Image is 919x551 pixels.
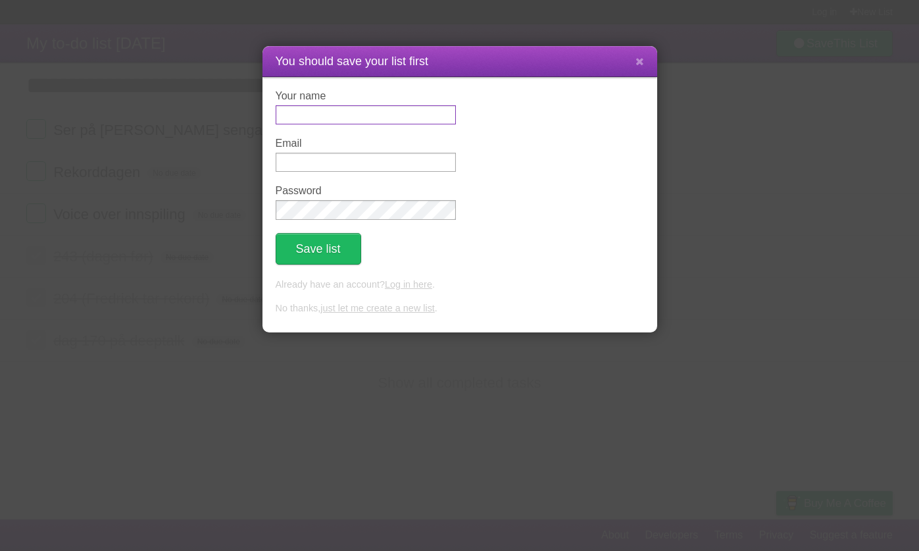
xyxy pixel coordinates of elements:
a: just let me create a new list [320,303,435,313]
label: Your name [276,90,456,102]
p: Already have an account? . [276,278,644,292]
a: Log in here [385,279,432,290]
button: Save list [276,233,361,265]
label: Password [276,185,456,197]
label: Email [276,138,456,149]
p: No thanks, . [276,302,644,316]
h1: You should save your list first [276,53,644,70]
